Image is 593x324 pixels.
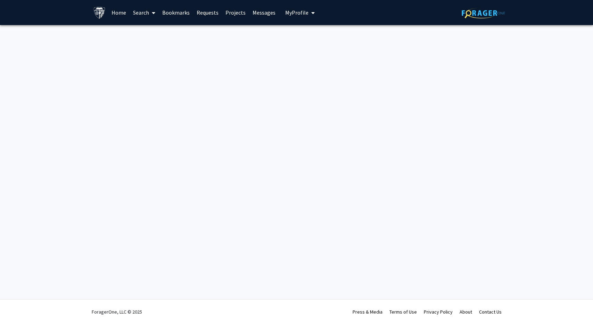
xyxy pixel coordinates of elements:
[159,0,193,25] a: Bookmarks
[285,9,308,16] span: My Profile
[92,300,142,324] div: ForagerOne, LLC © 2025
[249,0,279,25] a: Messages
[93,7,106,19] img: Johns Hopkins University Logo
[222,0,249,25] a: Projects
[460,309,472,315] a: About
[193,0,222,25] a: Requests
[424,309,453,315] a: Privacy Policy
[563,293,588,319] iframe: Chat
[108,0,130,25] a: Home
[462,8,505,18] img: ForagerOne Logo
[353,309,382,315] a: Press & Media
[130,0,159,25] a: Search
[389,309,417,315] a: Terms of Use
[479,309,502,315] a: Contact Us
